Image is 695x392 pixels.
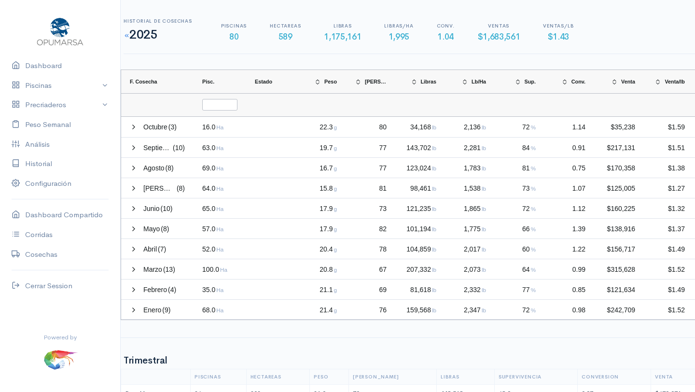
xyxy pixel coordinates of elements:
span: lb [432,226,436,232]
span: (10) [173,138,185,157]
th: Hectareas [246,369,309,384]
span: $1.37 [668,225,685,233]
span: Febrero [143,280,167,299]
span: g [334,124,337,130]
span: Ha [216,124,223,130]
span: 1.07 [572,184,585,192]
span: lb [482,165,486,171]
span: $1.27 [668,184,685,192]
input: Pisc. Filter Input [202,99,237,111]
span: 66 [521,225,536,233]
span: $ [548,32,553,42]
span: [PERSON_NAME] [365,79,387,84]
th: Piscinas [191,369,247,384]
span: Sup. [525,79,536,84]
span: 207,332 [405,266,436,273]
span: lb [432,145,436,151]
span: 78 [379,245,387,253]
span: $121,634 [607,286,635,294]
span: 1.14 [572,123,585,131]
h1: 2025 [124,28,192,42]
span: $242,709 [607,306,635,314]
span: Ha [220,266,227,273]
span: lb [482,124,486,130]
span: 17.9 [319,205,337,212]
span: 2,332 [463,286,486,294]
span: % [531,307,536,313]
span: 64.0 [202,184,223,192]
span: Ha [216,206,223,212]
span: lb [432,206,436,212]
span: g [334,226,337,232]
th: Peso [310,369,349,384]
span: lb [432,185,436,192]
span: $1.32 [668,205,685,212]
span: g [334,287,337,293]
h6: Ventas/Lb [543,23,573,28]
span: $170,358 [607,164,635,172]
span: 35.0 [202,286,223,294]
span: 1.22 [572,245,585,253]
span: Estado [255,79,272,84]
span: lb [432,246,436,252]
span: Ha [216,226,223,232]
h3: 1,995 [384,33,413,42]
span: Ha [216,246,223,252]
span: Lb/Ha [472,79,486,84]
span: $315,628 [607,266,635,273]
span: 16.7 [319,164,337,172]
span: 98,461 [409,184,436,192]
span: $1.52 [668,266,685,273]
span: g [334,145,337,151]
span: % [531,246,536,252]
span: $1.52 [668,306,685,314]
span: % [531,185,536,192]
span: 104,859 [405,245,436,253]
span: 60 [521,245,536,253]
span: lb [432,165,436,171]
span: 52.0 [202,245,223,253]
h3: 1.43 [543,33,573,42]
span: % [531,165,536,171]
span: 76 [379,306,387,314]
span: $1.59 [668,123,685,131]
h6: Libras [324,23,361,28]
span: 2,017 [463,245,486,253]
span: 1,538 [463,184,486,192]
span: g [334,165,337,171]
span: lb [432,287,436,293]
span: lb [482,266,486,273]
span: Junio [143,199,159,218]
span: Octubre [143,117,167,137]
span: 2,073 [463,266,486,273]
span: 73 [379,205,387,212]
span: g [334,307,337,313]
span: % [531,226,536,232]
span: 80 [379,123,387,131]
span: Libras [421,79,437,84]
span: 20.8 [319,266,337,273]
span: 72 [521,123,536,131]
span: $35,238 [611,123,635,131]
span: 72 [521,205,536,212]
span: lb [482,307,486,313]
span: 0.85 [572,286,585,294]
h6: Ventas [478,23,520,28]
span: [PERSON_NAME] [143,179,176,198]
span: 1.12 [572,205,585,212]
span: 100.0 [202,266,227,273]
th: Libras [437,369,495,384]
span: $1.38 [668,164,685,172]
span: 159,568 [405,306,436,314]
span: 1,865 [463,205,486,212]
span: 0.91 [572,144,585,152]
span: 81 [521,164,536,172]
span: 77 [379,144,387,152]
span: lb [482,287,486,293]
span: Ha [216,185,223,192]
span: (10) [160,199,172,218]
span: (8) [161,219,169,238]
span: lb [432,124,436,130]
span: 2,136 [463,123,486,131]
span: 65.0 [202,205,223,212]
